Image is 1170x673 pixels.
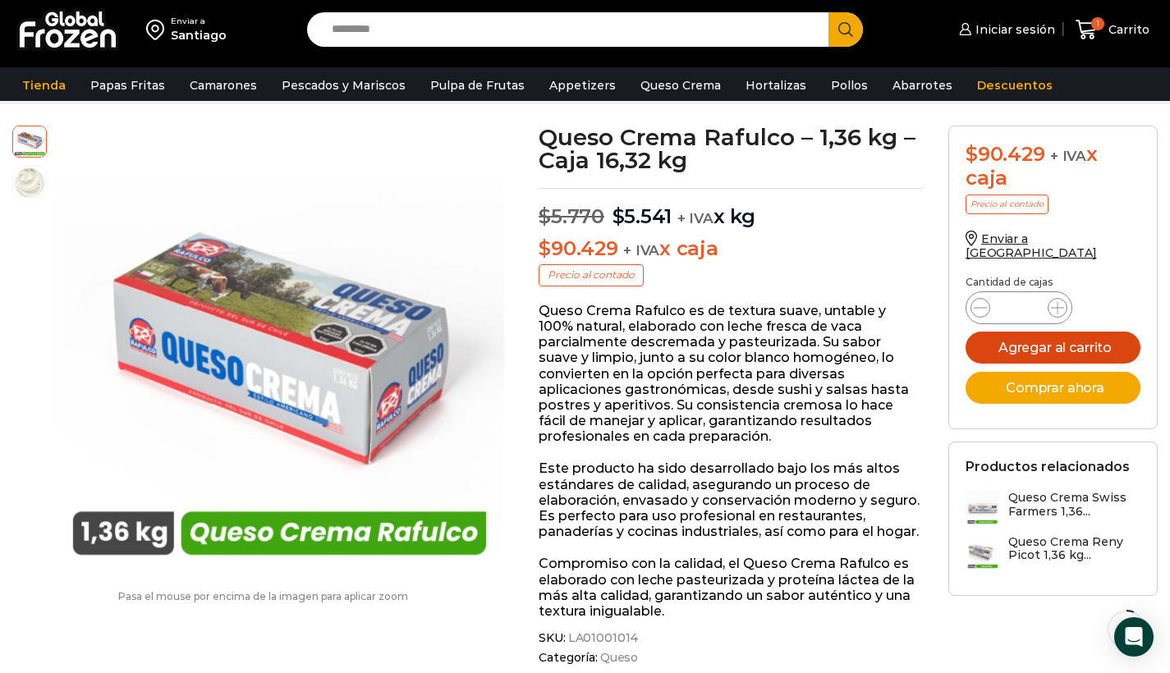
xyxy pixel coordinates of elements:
p: Este producto ha sido desarrollado bajo los más altos estándares de calidad, asegurando un proces... [539,460,924,539]
span: $ [539,204,551,228]
a: Enviar a [GEOGRAPHIC_DATA] [966,231,1097,260]
a: Queso Crema [632,70,729,101]
a: Tienda [14,70,74,101]
span: queso-crema [13,167,46,199]
span: Categoría: [539,651,924,665]
button: Comprar ahora [966,372,1140,404]
button: Agregar al carrito [966,332,1140,364]
a: 1 Carrito [1071,11,1154,49]
a: Pollos [823,70,876,101]
span: SKU: [539,631,924,645]
input: Product quantity [1003,296,1035,319]
span: + IVA [677,210,713,227]
bdi: 5.770 [539,204,604,228]
span: + IVA [1050,148,1086,164]
div: Enviar a [171,16,227,27]
img: address-field-icon.svg [146,16,171,43]
span: $ [966,142,978,166]
p: Cantidad de cajas [966,277,1140,288]
a: Pulpa de Frutas [422,70,533,101]
a: Iniciar sesión [955,13,1055,46]
span: queso-crema [13,124,46,157]
a: Hortalizas [737,70,814,101]
a: Queso Crema Swiss Farmers 1,36... [966,491,1140,526]
p: Precio al contado [539,264,644,286]
p: x kg [539,188,924,229]
a: Abarrotes [884,70,961,101]
a: Queso [598,651,638,665]
span: 1 [1091,17,1104,30]
span: LA01001014 [566,631,640,645]
span: $ [613,204,625,228]
p: Queso Crema Rafulco es de textura suave, untable y 100% natural, elaborado con leche fresca de va... [539,303,924,445]
p: Precio al contado [966,195,1048,214]
bdi: 5.541 [613,204,672,228]
span: $ [539,236,551,260]
div: Santiago [171,27,227,43]
a: Appetizers [541,70,624,101]
a: Camarones [181,70,265,101]
h3: Queso Crema Swiss Farmers 1,36... [1008,491,1140,519]
button: Search button [828,12,863,47]
span: Carrito [1104,21,1149,38]
h3: Queso Crema Reny Picot 1,36 kg... [1008,535,1140,563]
a: Descuentos [969,70,1061,101]
div: Open Intercom Messenger [1114,617,1154,657]
bdi: 90.429 [966,142,1044,166]
p: Compromiso con la calidad, el Queso Crema Rafulco es elaborado con leche pasteurizada y proteína ... [539,556,924,619]
a: Papas Fritas [82,70,173,101]
p: x caja [539,237,924,261]
h2: Productos relacionados [966,459,1130,474]
bdi: 90.429 [539,236,617,260]
p: Pasa el mouse por encima de la imagen para aplicar zoom [12,591,514,602]
a: Queso Crema Reny Picot 1,36 kg... [966,535,1140,570]
h1: Queso Crema Rafulco – 1,36 kg – Caja 16,32 kg [539,126,924,172]
span: + IVA [623,242,659,259]
div: x caja [966,143,1140,190]
span: Iniciar sesión [971,21,1055,38]
a: Pescados y Mariscos [273,70,414,101]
